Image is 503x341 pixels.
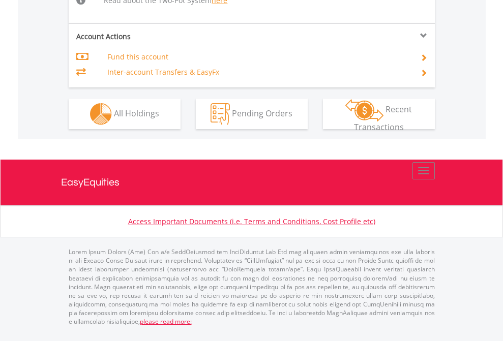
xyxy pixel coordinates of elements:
button: Pending Orders [196,99,308,129]
a: EasyEquities [61,160,442,205]
button: All Holdings [69,99,181,129]
img: transactions-zar-wht.png [345,99,383,121]
td: Inter-account Transfers & EasyFx [107,65,408,80]
a: Access Important Documents (i.e. Terms and Conditions, Cost Profile etc) [128,216,375,226]
div: Account Actions [69,32,252,42]
a: please read more: [140,317,192,326]
img: holdings-wht.png [90,103,112,125]
p: Lorem Ipsum Dolors (Ame) Con a/e SeddOeiusmod tem InciDiduntut Lab Etd mag aliquaen admin veniamq... [69,247,435,326]
span: All Holdings [114,107,159,118]
img: pending_instructions-wht.png [211,103,230,125]
span: Pending Orders [232,107,292,118]
td: Fund this account [107,49,408,65]
button: Recent Transactions [323,99,435,129]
